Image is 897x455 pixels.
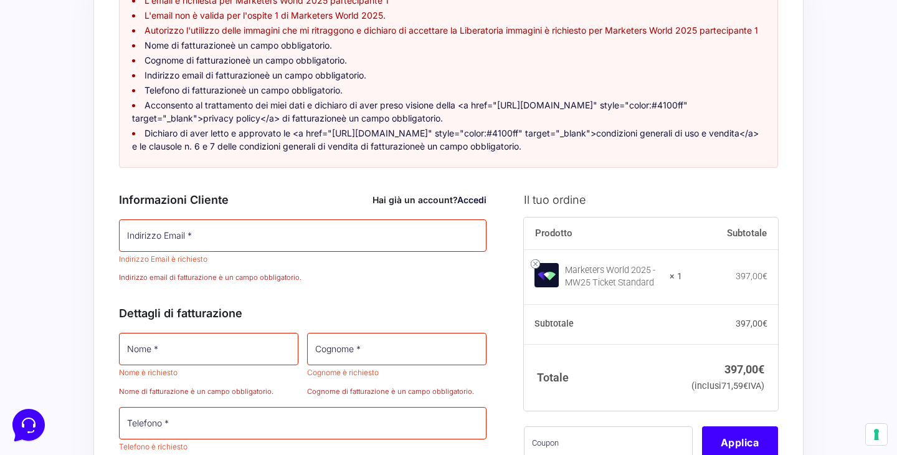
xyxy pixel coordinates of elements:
[87,340,163,369] button: Messaggi
[373,193,486,206] div: Hai già un account?
[28,181,204,194] input: Cerca un articolo...
[119,219,486,252] input: Indirizzo Email *
[145,85,343,95] a: Telefono di fatturazioneè un campo obbligatorio.
[132,100,688,123] a: Acconsento al trattamento dei miei dati e dichiaro di aver preso visione della <a href="[URL][DOM...
[10,406,47,444] iframe: Customerly Messenger Launcher
[682,218,778,250] th: Subtotale
[119,191,486,208] h3: Informazioni Cliente
[866,424,887,445] button: Le tue preferenze relative al consenso per le tecnologie di tracciamento
[132,128,759,151] a: Dichiaro di aver letto e approvato le <a href="[URL][DOMAIN_NAME]" style="color:#4100ff" target="...
[81,112,184,122] span: Inizia una conversazione
[145,55,245,65] strong: Cognome di fatturazione
[192,358,210,369] p: Aiuto
[307,333,486,365] input: Cognome *
[20,155,97,165] span: Trova una risposta
[119,254,207,264] span: Indirizzo Email è richiesto
[736,271,767,281] bdi: 397,00
[10,340,87,369] button: Home
[132,9,765,22] li: L'email non è valida per l'ospite 1 di Marketers World 2025.
[721,381,748,391] span: 71,59
[762,271,767,281] span: €
[307,368,379,377] span: Cognome è richiesto
[307,386,486,397] p: Cognome di fatturazione è un campo obbligatorio.
[40,70,65,95] img: dark
[163,340,239,369] button: Aiuto
[145,70,265,80] strong: Indirizzo email di fatturazione
[20,70,45,95] img: dark
[534,263,559,287] img: Marketers World 2025 - MW25 Ticket Standard
[691,381,764,391] small: (inclusi IVA)
[524,218,683,250] th: Prodotto
[108,358,141,369] p: Messaggi
[724,363,764,376] bdi: 397,00
[145,40,332,50] a: Nome di fatturazioneè un campo obbligatorio.
[743,381,748,391] span: €
[133,155,229,165] a: Apri Centro Assistenza
[145,40,230,50] strong: Nome di fatturazione
[736,318,767,328] bdi: 397,00
[119,442,187,451] span: Telefono è richiesto
[565,264,662,289] div: Marketers World 2025 - MW25 Ticket Standard
[20,50,106,60] span: Le tue conversazioni
[119,368,178,377] span: Nome è richiesto
[119,272,486,283] p: Indirizzo email di fatturazione è un campo obbligatorio.
[10,10,209,30] h2: Ciao da Marketers 👋
[145,70,366,80] a: Indirizzo email di fatturazioneè un campo obbligatorio.
[145,85,241,95] strong: Telefono di fatturazione
[524,191,778,208] h3: Il tuo ordine
[20,105,229,130] button: Inizia una conversazione
[119,407,486,439] input: Telefono *
[119,305,486,322] h3: Dettagli di fatturazione
[524,344,683,411] th: Totale
[60,70,85,95] img: dark
[758,363,764,376] span: €
[457,194,486,205] a: Accedi
[145,55,347,65] a: Cognome di fatturazioneè un campo obbligatorio.
[524,305,683,345] th: Subtotale
[119,386,298,397] p: Nome di fatturazione è un campo obbligatorio.
[762,318,767,328] span: €
[670,271,682,283] strong: × 1
[37,358,59,369] p: Home
[119,333,298,365] input: Nome *
[132,24,765,37] li: Autorizzo l'utilizzo delle immagini che mi ritraggono e dichiaro di accettare la Liberatoria imma...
